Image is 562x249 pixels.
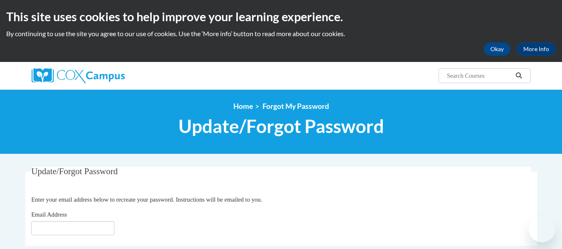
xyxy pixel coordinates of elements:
img: Cox Campus [32,68,125,83]
button: Search [512,71,525,81]
h2: This site uses cookies to help improve your learning experience. [6,8,556,25]
span: Update/Forgot Password [31,166,118,176]
input: Email [31,221,114,235]
a: More Info [517,42,556,56]
input: Search Courses [446,71,512,81]
button: Okay [484,42,510,56]
span: Email Address [31,211,67,218]
p: By continuing to use the site you agree to our use of cookies. Use the ‘More info’ button to read... [6,29,556,38]
a: Home [233,102,253,111]
span: Forgot My Password [262,102,329,111]
iframe: Button to launch messaging window [529,216,555,242]
span: Enter your email address below to recreate your password. Instructions will be emailed to you. [31,196,262,203]
i:  [515,73,522,79]
a: Cox Campus [32,68,190,83]
span: Update/Forgot Password [178,115,384,137]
